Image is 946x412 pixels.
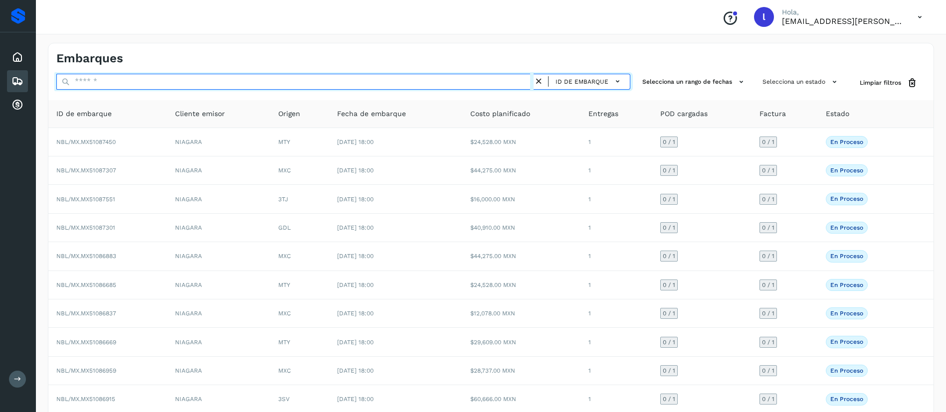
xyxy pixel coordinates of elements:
[7,70,28,92] div: Embarques
[56,281,116,288] span: NBL/MX.MX51086685
[660,109,708,119] span: POD cargadas
[663,368,675,374] span: 0 / 1
[470,109,530,119] span: Costo planificado
[580,128,652,156] td: 1
[663,167,675,173] span: 0 / 1
[462,185,581,213] td: $16,000.00 MXN
[462,242,581,271] td: $44,275.00 MXN
[462,357,581,385] td: $28,737.00 MXN
[580,214,652,242] td: 1
[167,156,270,185] td: NIAGARA
[762,225,774,231] span: 0 / 1
[167,128,270,156] td: NIAGARA
[826,109,849,119] span: Estado
[167,185,270,213] td: NIAGARA
[167,357,270,385] td: NIAGARA
[56,224,115,231] span: NBL/MX.MX51087301
[56,310,116,317] span: NBL/MX.MX51086837
[830,367,863,374] p: En proceso
[270,357,330,385] td: MXC
[270,214,330,242] td: GDL
[663,139,675,145] span: 0 / 1
[830,253,863,260] p: En proceso
[7,46,28,68] div: Inicio
[830,396,863,403] p: En proceso
[580,357,652,385] td: 1
[167,328,270,356] td: NIAGARA
[167,299,270,328] td: NIAGARA
[830,138,863,145] p: En proceso
[7,94,28,116] div: Cuentas por cobrar
[580,242,652,271] td: 1
[553,74,626,89] button: ID de embarque
[852,74,926,92] button: Limpiar filtros
[270,299,330,328] td: MXC
[462,271,581,299] td: $24,528.00 MXN
[337,253,374,260] span: [DATE] 18:00
[462,128,581,156] td: $24,528.00 MXN
[556,77,608,86] span: ID de embarque
[663,253,675,259] span: 0 / 1
[462,328,581,356] td: $29,609.00 MXN
[759,109,786,119] span: Factura
[462,299,581,328] td: $12,078.00 MXN
[337,109,406,119] span: Fecha de embarque
[337,310,374,317] span: [DATE] 18:00
[762,167,774,173] span: 0 / 1
[663,339,675,345] span: 0 / 1
[638,74,751,90] button: Selecciona un rango de fechas
[782,16,902,26] p: lauraamalia.castillo@xpertal.com
[56,167,116,174] span: NBL/MX.MX51087307
[270,328,330,356] td: MTY
[758,74,844,90] button: Selecciona un estado
[278,109,300,119] span: Origen
[175,109,225,119] span: Cliente emisor
[663,282,675,288] span: 0 / 1
[830,167,863,174] p: En proceso
[580,328,652,356] td: 1
[762,282,774,288] span: 0 / 1
[580,156,652,185] td: 1
[337,367,374,374] span: [DATE] 18:00
[337,196,374,203] span: [DATE] 18:00
[167,271,270,299] td: NIAGARA
[337,138,374,145] span: [DATE] 18:00
[56,396,115,403] span: NBL/MX.MX51086915
[580,271,652,299] td: 1
[337,167,374,174] span: [DATE] 18:00
[830,224,863,231] p: En proceso
[762,396,774,402] span: 0 / 1
[663,396,675,402] span: 0 / 1
[270,156,330,185] td: MXC
[830,338,863,345] p: En proceso
[462,214,581,242] td: $40,910.00 MXN
[337,396,374,403] span: [DATE] 18:00
[762,253,774,259] span: 0 / 1
[762,139,774,145] span: 0 / 1
[337,339,374,346] span: [DATE] 18:00
[762,339,774,345] span: 0 / 1
[762,368,774,374] span: 0 / 1
[270,185,330,213] td: 3TJ
[270,242,330,271] td: MXC
[56,51,123,66] h4: Embarques
[56,253,116,260] span: NBL/MX.MX51086883
[56,109,112,119] span: ID de embarque
[337,281,374,288] span: [DATE] 18:00
[462,156,581,185] td: $44,275.00 MXN
[663,196,675,202] span: 0 / 1
[270,271,330,299] td: MTY
[167,242,270,271] td: NIAGARA
[167,214,270,242] td: NIAGARA
[580,185,652,213] td: 1
[762,310,774,316] span: 0 / 1
[56,138,116,145] span: NBL/MX.MX51087450
[860,78,901,87] span: Limpiar filtros
[56,196,115,203] span: NBL/MX.MX51087551
[663,225,675,231] span: 0 / 1
[762,196,774,202] span: 0 / 1
[270,128,330,156] td: MTY
[782,8,902,16] p: Hola,
[56,367,116,374] span: NBL/MX.MX51086959
[830,310,863,317] p: En proceso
